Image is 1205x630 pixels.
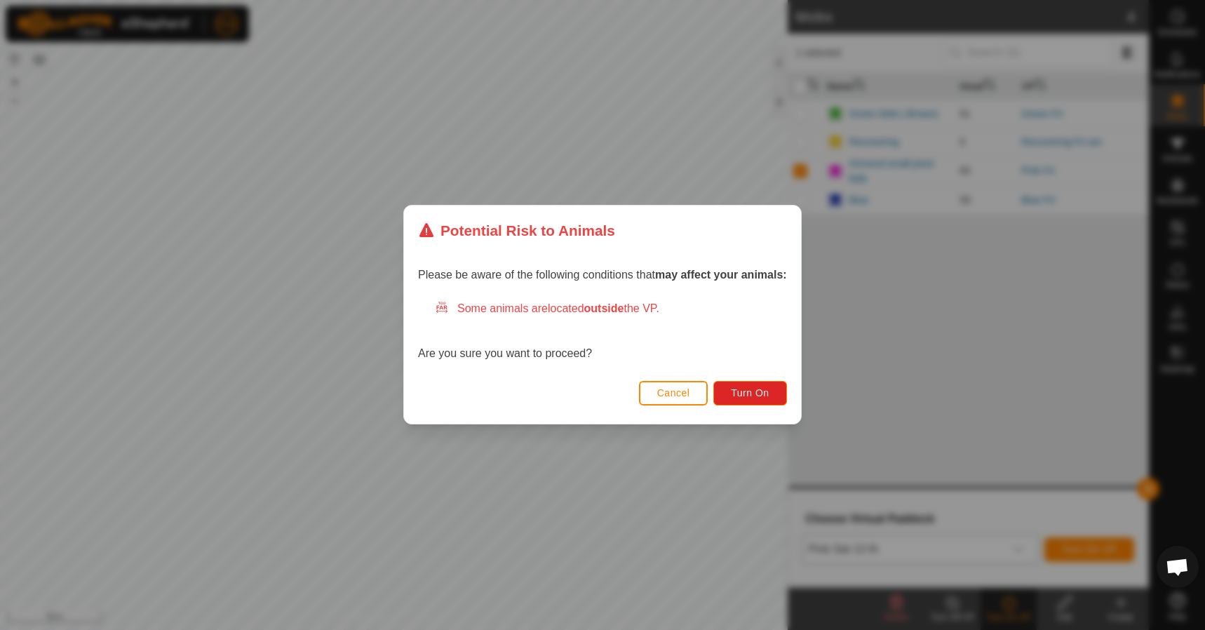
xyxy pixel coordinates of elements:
div: Are you sure you want to proceed? [418,301,787,363]
div: Some animals are [435,301,787,318]
span: Cancel [657,388,690,399]
strong: outside [584,303,624,315]
button: Turn On [714,381,787,406]
span: located the VP. [548,303,659,315]
strong: may affect your animals: [655,269,787,281]
span: Turn On [732,388,769,399]
span: Please be aware of the following conditions that [418,269,787,281]
button: Cancel [639,381,708,406]
div: Open chat [1157,546,1199,588]
div: Potential Risk to Animals [418,220,615,241]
